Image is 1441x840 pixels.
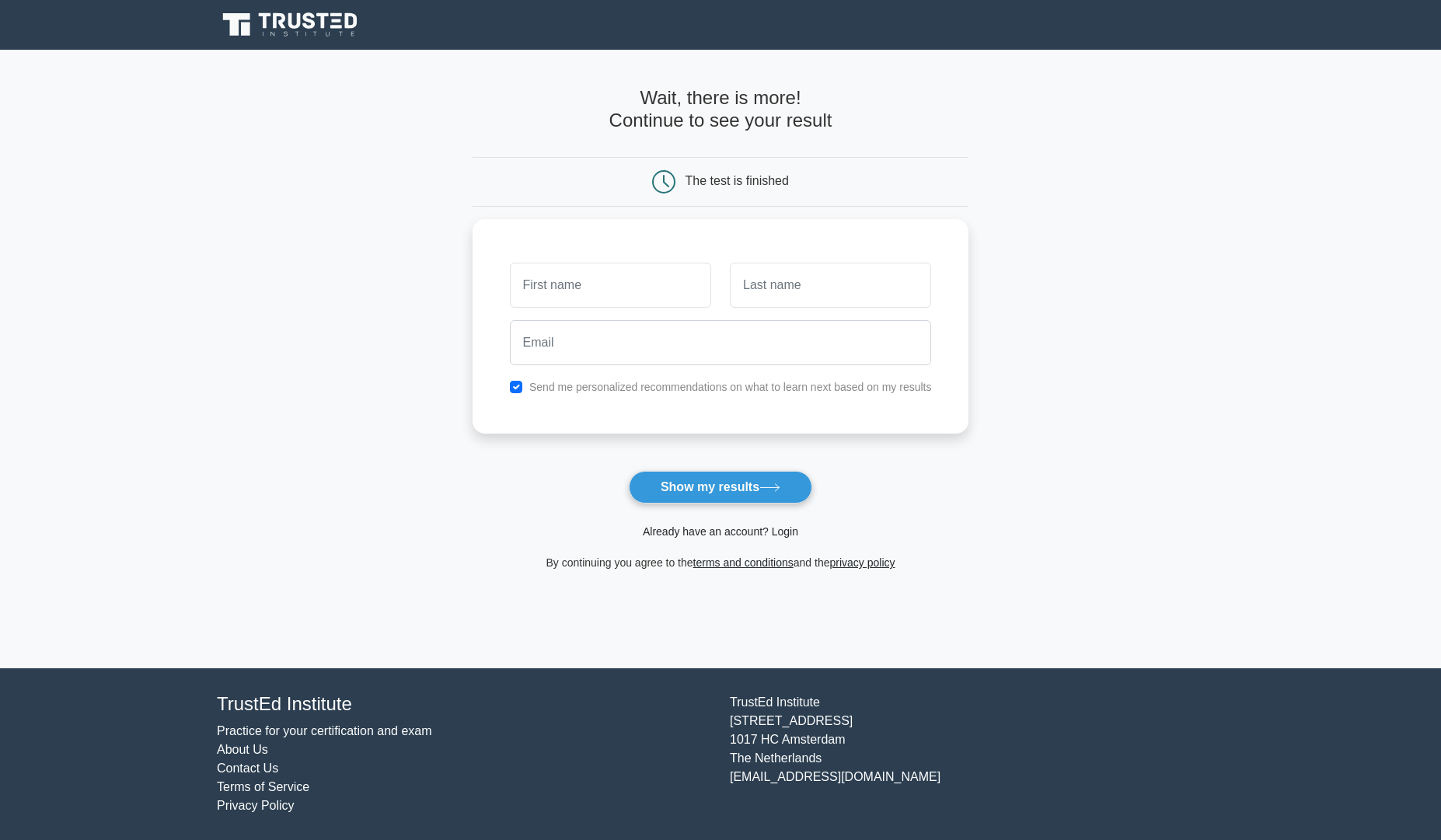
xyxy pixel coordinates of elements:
[510,320,932,365] input: Email
[217,724,432,737] a: Practice for your certification and exam
[510,263,711,308] input: First name
[463,553,979,572] div: By continuing you agree to the and the
[686,174,789,187] div: The test is finished
[720,693,1233,815] div: TrustEd Institute [STREET_ADDRESS] 1017 HC Amsterdam The Netherlands [EMAIL_ADDRESS][DOMAIN_NAME]
[217,693,711,716] h4: TrustEd Institute
[217,780,309,793] a: Terms of Service
[629,471,812,504] button: Show my results
[217,799,295,812] a: Privacy Policy
[830,556,895,569] a: privacy policy
[217,762,278,775] a: Contact Us
[217,743,268,756] a: About Us
[693,556,794,569] a: terms and conditions
[643,525,798,538] a: Already have an account? Login
[473,87,969,132] h4: Wait, there is more! Continue to see your result
[730,263,931,308] input: Last name
[529,381,932,393] label: Send me personalized recommendations on what to learn next based on my results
